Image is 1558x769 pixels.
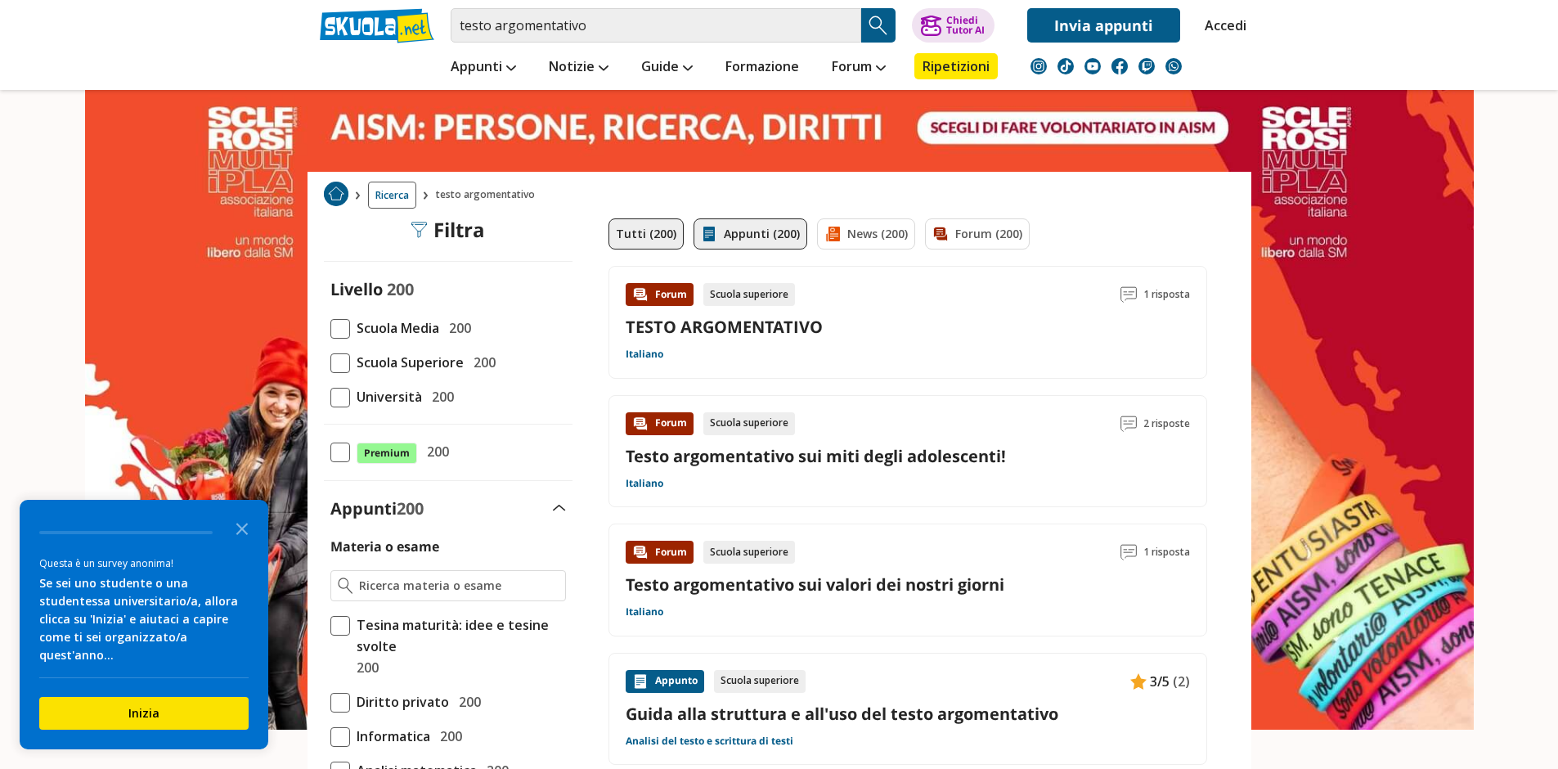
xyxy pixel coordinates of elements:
[703,541,795,564] div: Scuola superiore
[39,574,249,664] div: Se sei uno studente o una studentessa universitario/a, allora clicca su 'Inizia' e aiutaci a capi...
[626,735,793,748] a: Analisi del testo e scrittura di testi
[411,222,427,238] img: Filtra filtri mobile
[350,657,379,678] span: 200
[632,416,649,432] img: Forum contenuto
[946,16,985,35] div: Chiedi Tutor AI
[626,605,663,618] a: Italiano
[626,412,694,435] div: Forum
[914,53,998,79] a: Ripetizioni
[1173,671,1190,692] span: (2)
[866,13,891,38] img: Cerca appunti, riassunti o versioni
[912,8,995,43] button: ChiediTutor AI
[828,53,890,83] a: Forum
[626,541,694,564] div: Forum
[1143,412,1190,435] span: 2 risposte
[436,182,541,209] span: testo argomentativo
[626,477,663,490] a: Italiano
[626,670,704,693] div: Appunto
[1143,283,1190,306] span: 1 risposta
[626,573,1004,596] a: Testo argomentativo sui valori dei nostri giorni
[350,317,439,339] span: Scuola Media
[545,53,613,83] a: Notizie
[1138,58,1155,74] img: twitch
[425,386,454,407] span: 200
[359,578,558,594] input: Ricerca materia o esame
[1143,541,1190,564] span: 1 risposta
[632,544,649,560] img: Forum contenuto
[433,726,462,747] span: 200
[350,352,464,373] span: Scuola Superiore
[350,691,449,713] span: Diritto privato
[357,443,417,464] span: Premium
[637,53,697,83] a: Guide
[1120,544,1137,560] img: Commenti lettura
[817,218,915,250] a: News (200)
[330,537,439,555] label: Materia o esame
[1084,58,1101,74] img: youtube
[701,226,717,242] img: Appunti filtro contenuto attivo
[626,283,694,306] div: Forum
[1165,58,1182,74] img: WhatsApp
[324,182,348,209] a: Home
[338,578,353,594] img: Ricerca materia o esame
[350,386,422,407] span: Università
[1130,673,1147,690] img: Appunti contenuto
[397,497,424,519] span: 200
[824,226,841,242] img: News filtro contenuto
[1030,58,1047,74] img: instagram
[324,182,348,206] img: Home
[632,286,649,303] img: Forum contenuto
[1205,8,1239,43] a: Accedi
[1120,416,1137,432] img: Commenti lettura
[608,218,684,250] a: Tutti (200)
[447,53,520,83] a: Appunti
[703,283,795,306] div: Scuola superiore
[467,352,496,373] span: 200
[1120,286,1137,303] img: Commenti lettura
[553,505,566,511] img: Apri e chiudi sezione
[626,703,1190,725] a: Guida alla struttura e all'uso del testo argomentativo
[226,511,258,544] button: Close the survey
[626,445,1006,467] a: Testo argomentativo sui miti degli adolescenti!
[330,497,424,519] label: Appunti
[721,53,803,83] a: Formazione
[442,317,471,339] span: 200
[626,348,663,361] a: Italiano
[1150,671,1170,692] span: 3/5
[694,218,807,250] a: Appunti (200)
[632,673,649,690] img: Appunti contenuto
[350,726,430,747] span: Informatica
[714,670,806,693] div: Scuola superiore
[626,316,823,338] a: TESTO ARGOMENTATIVO
[39,555,249,571] div: Questa è un survey anonima!
[330,278,383,300] label: Livello
[1057,58,1074,74] img: tiktok
[411,218,485,241] div: Filtra
[452,691,481,713] span: 200
[20,500,268,749] div: Survey
[703,412,795,435] div: Scuola superiore
[861,8,896,43] button: Search Button
[350,614,566,657] span: Tesina maturità: idee e tesine svolte
[1027,8,1180,43] a: Invia appunti
[925,218,1030,250] a: Forum (200)
[932,226,949,242] img: Forum filtro contenuto
[368,182,416,209] a: Ricerca
[39,697,249,730] button: Inizia
[420,441,449,462] span: 200
[387,278,414,300] span: 200
[1111,58,1128,74] img: facebook
[451,8,861,43] input: Cerca appunti, riassunti o versioni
